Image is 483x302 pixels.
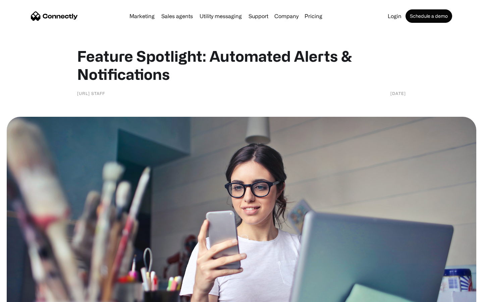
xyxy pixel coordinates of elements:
div: [DATE] [390,90,406,97]
h1: Feature Spotlight: Automated Alerts & Notifications [77,47,406,83]
aside: Language selected: English [7,290,40,300]
ul: Language list [13,290,40,300]
div: [URL] staff [77,90,105,97]
a: Pricing [302,13,325,19]
a: Utility messaging [197,13,245,19]
a: Marketing [127,13,157,19]
a: Login [385,13,404,19]
a: Support [246,13,271,19]
div: Company [274,11,299,21]
a: Schedule a demo [406,9,452,23]
a: Sales agents [159,13,196,19]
